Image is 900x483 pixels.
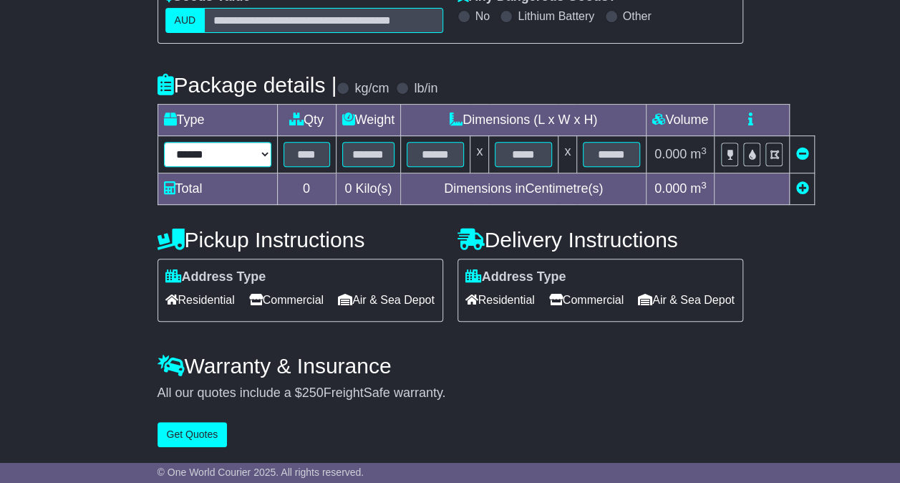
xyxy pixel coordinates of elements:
[647,105,715,136] td: Volume
[638,289,735,311] span: Air & Sea Depot
[158,467,364,478] span: © One World Courier 2025. All rights reserved.
[277,173,336,205] td: 0
[249,289,324,311] span: Commercial
[158,173,277,205] td: Total
[158,228,443,252] h4: Pickup Instructions
[344,181,352,196] span: 0
[354,81,389,97] label: kg/cm
[401,173,647,205] td: Dimensions in Centimetre(s)
[158,386,743,401] div: All our quotes include a $ FreightSafe warranty.
[470,136,489,173] td: x
[336,105,401,136] td: Weight
[475,9,490,23] label: No
[558,136,577,173] td: x
[458,228,743,252] h4: Delivery Instructions
[165,8,205,33] label: AUD
[549,289,624,311] span: Commercial
[158,354,743,378] h4: Warranty & Insurance
[654,147,687,161] span: 0.000
[165,289,235,311] span: Residential
[795,147,808,161] a: Remove this item
[302,386,324,400] span: 250
[465,289,535,311] span: Residential
[690,147,707,161] span: m
[701,180,707,191] sup: 3
[654,181,687,196] span: 0.000
[414,81,437,97] label: lb/in
[701,145,707,156] sup: 3
[158,105,277,136] td: Type
[277,105,336,136] td: Qty
[795,181,808,196] a: Add new item
[158,422,228,447] button: Get Quotes
[623,9,652,23] label: Other
[518,9,594,23] label: Lithium Battery
[401,105,647,136] td: Dimensions (L x W x H)
[690,181,707,196] span: m
[336,173,401,205] td: Kilo(s)
[465,269,566,285] label: Address Type
[338,289,435,311] span: Air & Sea Depot
[158,73,337,97] h4: Package details |
[165,269,266,285] label: Address Type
